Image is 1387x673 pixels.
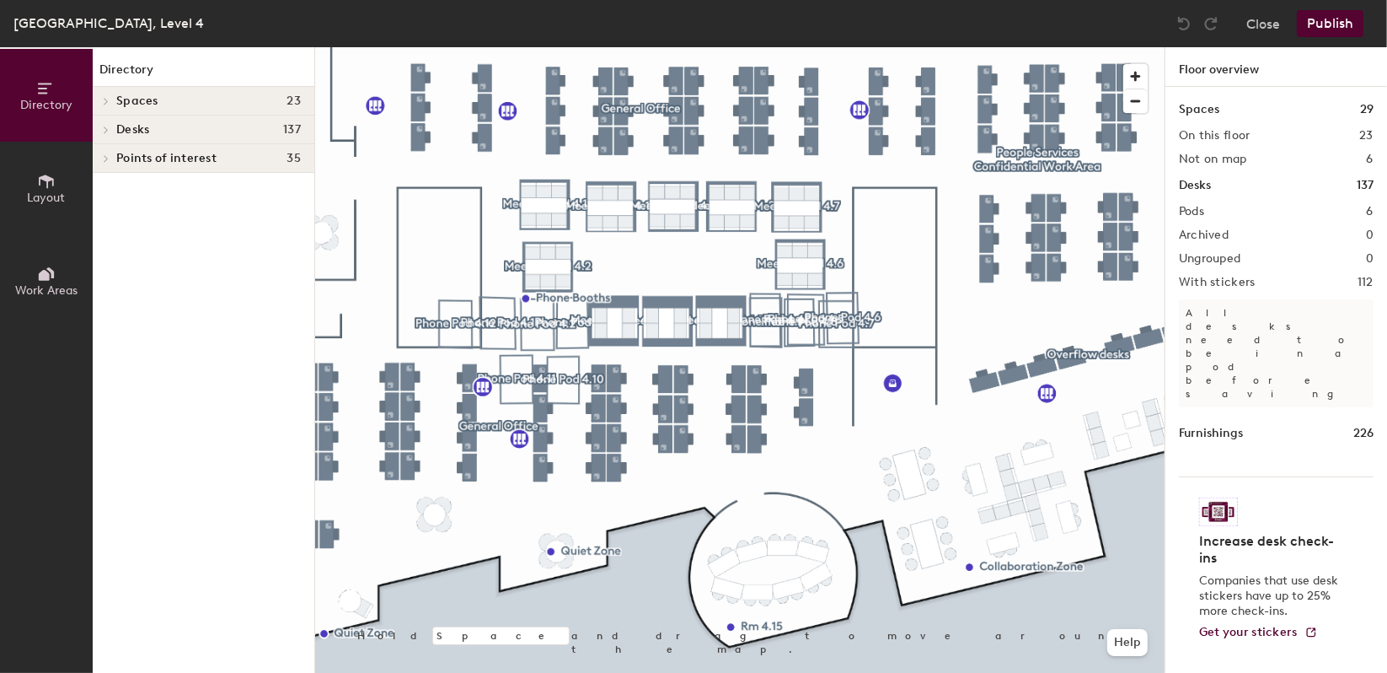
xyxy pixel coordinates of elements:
h4: Increase desk check-ins [1199,533,1343,567]
img: Redo [1202,15,1219,32]
h1: 29 [1360,100,1374,119]
span: Desks [116,123,149,137]
h2: 6 [1367,205,1374,218]
span: Layout [28,191,66,205]
h1: Spaces [1179,100,1219,119]
h2: Archived [1179,229,1229,242]
h1: Furnishings [1179,424,1243,443]
button: Close [1246,10,1280,37]
span: Directory [20,98,72,112]
button: Help [1107,629,1148,656]
img: Sticker logo [1199,498,1238,526]
img: Undo [1175,15,1192,32]
h1: Floor overview [1165,47,1387,87]
span: Work Areas [15,283,78,298]
h2: On this floor [1179,129,1250,143]
span: 35 [287,152,301,165]
h1: Desks [1179,176,1211,195]
a: Get your stickers [1199,626,1318,640]
h2: 0 [1366,252,1374,266]
h2: 112 [1358,276,1374,289]
div: [GEOGRAPHIC_DATA], Level 4 [13,13,204,34]
h2: 0 [1366,229,1374,242]
h2: 23 [1359,129,1374,143]
h1: 226 [1353,424,1374,443]
p: Companies that use desk stickers have up to 25% more check-ins. [1199,573,1343,619]
h2: Ungrouped [1179,252,1241,266]
button: Publish [1297,10,1363,37]
span: 137 [283,123,301,137]
span: Get your stickers [1199,625,1298,639]
h2: Not on map [1179,153,1247,166]
h2: With stickers [1179,276,1256,289]
p: All desks need to be in a pod before saving [1179,299,1374,407]
h1: 137 [1357,176,1374,195]
h1: Directory [93,61,314,87]
h2: Pods [1179,205,1204,218]
h2: 6 [1367,153,1374,166]
span: 23 [287,94,301,108]
span: Points of interest [116,152,217,165]
span: Spaces [116,94,158,108]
